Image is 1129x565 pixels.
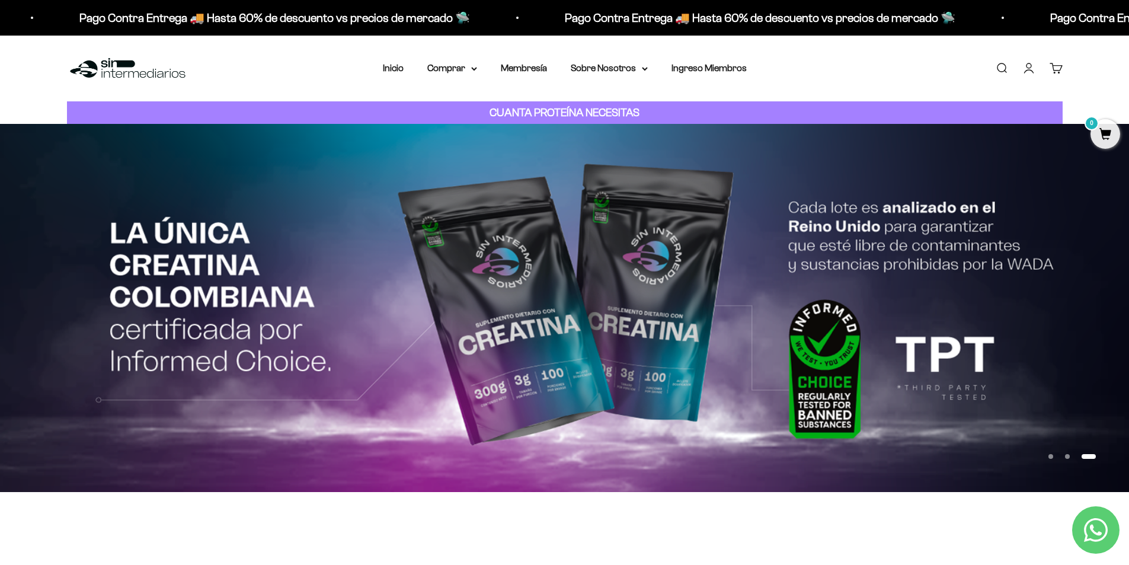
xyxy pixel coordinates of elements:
[65,8,456,27] p: Pago Contra Entrega 🚚 Hasta 60% de descuento vs precios de mercado 🛸
[490,106,639,119] strong: CUANTA PROTEÍNA NECESITAS
[571,60,648,76] summary: Sobre Nosotros
[551,8,941,27] p: Pago Contra Entrega 🚚 Hasta 60% de descuento vs precios de mercado 🛸
[383,63,404,73] a: Inicio
[501,63,547,73] a: Membresía
[427,60,477,76] summary: Comprar
[671,63,747,73] a: Ingreso Miembros
[1090,129,1120,142] a: 0
[1085,116,1099,130] mark: 0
